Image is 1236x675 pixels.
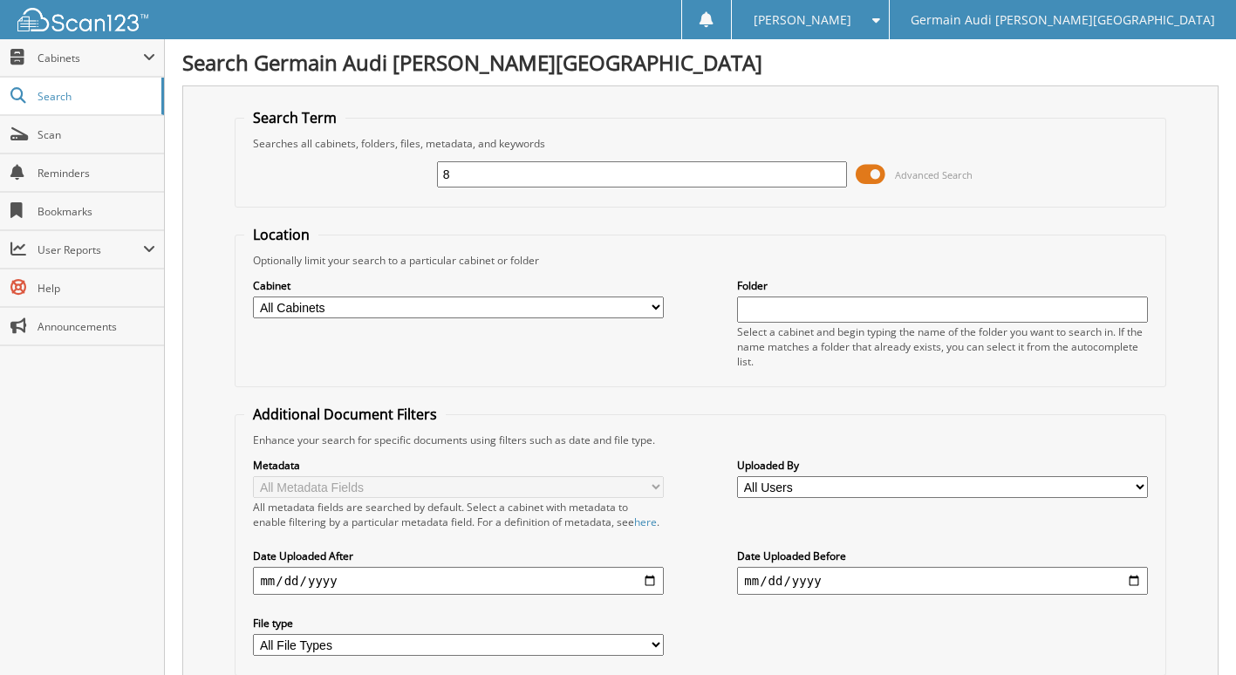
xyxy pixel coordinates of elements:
[244,433,1156,447] div: Enhance your search for specific documents using filters such as date and file type.
[253,567,663,595] input: start
[244,136,1156,151] div: Searches all cabinets, folders, files, metadata, and keywords
[737,458,1147,473] label: Uploaded By
[182,48,1219,77] h1: Search Germain Audi [PERSON_NAME][GEOGRAPHIC_DATA]
[244,108,345,127] legend: Search Term
[244,253,1156,268] div: Optionally limit your search to a particular cabinet or folder
[17,8,148,31] img: scan123-logo-white.svg
[253,616,663,631] label: File type
[754,15,851,25] span: [PERSON_NAME]
[911,15,1215,25] span: Germain Audi [PERSON_NAME][GEOGRAPHIC_DATA]
[253,500,663,529] div: All metadata fields are searched by default. Select a cabinet with metadata to enable filtering b...
[253,549,663,563] label: Date Uploaded After
[253,458,663,473] label: Metadata
[737,567,1147,595] input: end
[634,515,657,529] a: here
[737,324,1147,369] div: Select a cabinet and begin typing the name of the folder you want to search in. If the name match...
[38,204,155,219] span: Bookmarks
[38,89,153,104] span: Search
[244,225,318,244] legend: Location
[38,281,155,296] span: Help
[38,319,155,334] span: Announcements
[38,242,143,257] span: User Reports
[38,127,155,142] span: Scan
[38,166,155,181] span: Reminders
[737,549,1147,563] label: Date Uploaded Before
[244,405,446,424] legend: Additional Document Filters
[737,278,1147,293] label: Folder
[895,168,973,181] span: Advanced Search
[253,278,663,293] label: Cabinet
[38,51,143,65] span: Cabinets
